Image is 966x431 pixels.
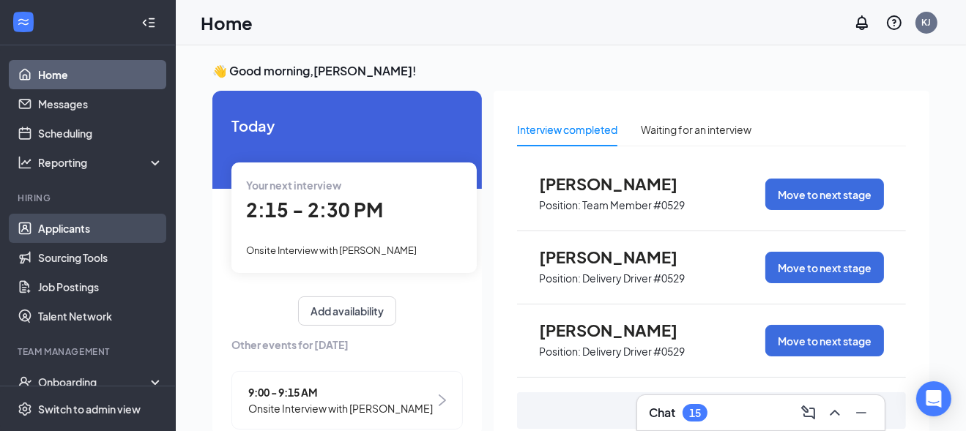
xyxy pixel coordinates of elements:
button: Move to next stage [765,252,884,283]
button: Minimize [850,401,873,424]
button: ChevronUp [823,401,847,424]
div: Open Intercom Messenger [916,381,951,416]
div: Waiting for an interview [641,121,751,138]
svg: UserCheck [18,375,32,389]
h3: Chat [649,405,675,421]
h3: 👋 Good morning, [PERSON_NAME] ! [212,63,929,79]
a: Job Postings [38,272,163,301]
svg: Analysis [18,155,32,170]
p: Position: [539,345,581,359]
a: Messages [38,89,163,119]
svg: Minimize [852,404,870,421]
p: Position: [539,198,581,212]
span: Onsite Interview with [PERSON_NAME] [248,400,433,416]
div: Onboarding [38,375,151,389]
div: Interview completed [517,121,617,138]
svg: Notifications [853,14,871,31]
span: Today [231,114,463,137]
div: Hiring [18,192,160,204]
a: Home [38,60,163,89]
p: Delivery Driver #0529 [582,271,685,285]
span: [PERSON_NAME] [539,247,700,266]
span: Your next interview [246,179,341,192]
svg: WorkstreamLogo [16,15,31,29]
svg: ChevronUp [826,404,844,421]
p: Team Member #0529 [582,198,685,212]
span: Other events for [DATE] [231,337,463,353]
span: [PERSON_NAME] [539,321,700,340]
a: Scheduling [38,119,163,148]
a: Sourcing Tools [38,243,163,272]
span: 2:15 - 2:30 PM [246,198,383,222]
button: Add availability [298,296,396,326]
div: Reporting [38,155,164,170]
span: [PERSON_NAME] [539,174,700,193]
button: Move to next stage [765,179,884,210]
span: 9:00 - 9:15 AM [248,384,433,400]
svg: Settings [18,402,32,416]
a: Applicants [38,214,163,243]
h1: Home [201,10,253,35]
svg: Collapse [141,15,156,30]
div: Team Management [18,345,160,358]
p: Position: [539,271,581,285]
button: ComposeMessage [797,401,820,424]
svg: ComposeMessage [800,404,817,421]
p: Delivery Driver #0529 [582,345,685,359]
span: Onsite Interview with [PERSON_NAME] [246,244,417,256]
svg: QuestionInfo [885,14,903,31]
div: Switch to admin view [38,402,141,416]
a: Talent Network [38,301,163,331]
button: Move to next stage [765,325,884,356]
div: 15 [689,407,701,419]
div: KJ [922,16,932,29]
